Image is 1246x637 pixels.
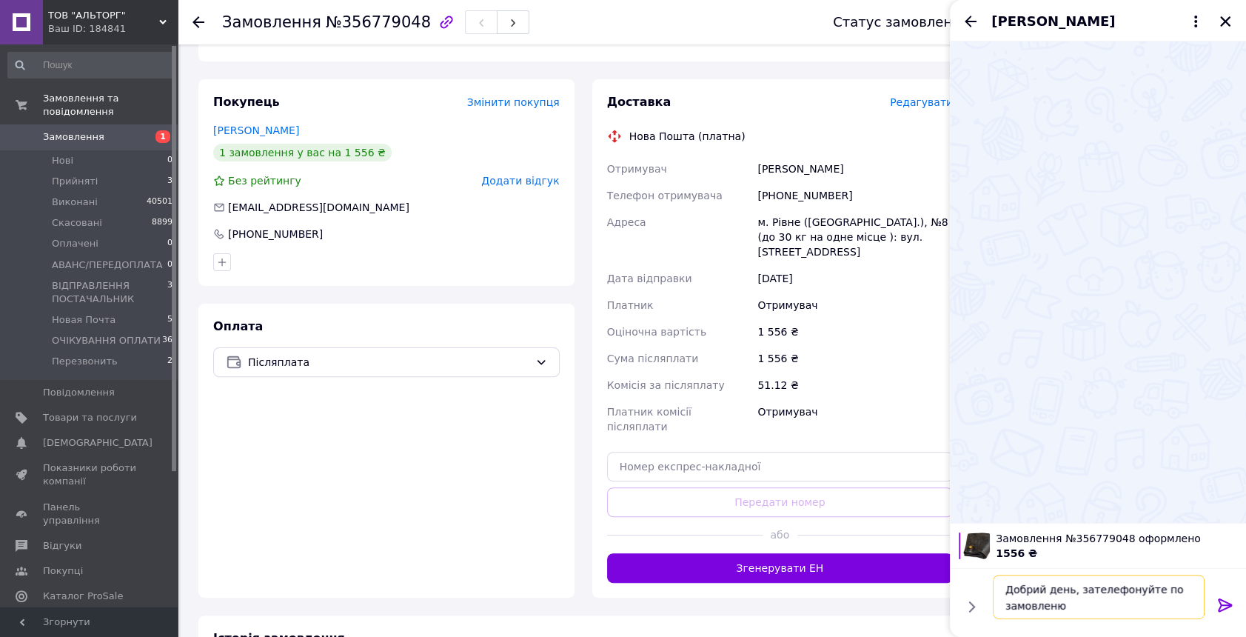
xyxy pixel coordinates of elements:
span: Каталог ProSale [43,590,123,603]
div: 1 556 ₴ [754,345,956,372]
span: Додати відгук [481,175,559,187]
span: ТОВ "АЛЬТОРГ" [48,9,159,22]
span: [DEMOGRAPHIC_DATA] [43,436,153,450]
span: Післяплата [248,354,529,370]
span: Замовлення №356779048 оформлено [996,531,1237,546]
div: Нова Пошта (платна) [626,129,749,144]
span: Товари та послуги [43,411,137,424]
span: 36 [162,334,173,347]
span: 0 [167,237,173,250]
span: Перезвонить [52,355,118,368]
span: [EMAIL_ADDRESS][DOMAIN_NAME] [228,201,409,213]
div: [DATE] [754,265,956,292]
span: Покупці [43,564,83,578]
div: Повернутися назад [192,15,204,30]
span: Новая Почта [52,313,115,327]
span: Адреса [607,216,646,228]
span: Відгуки [43,539,81,553]
span: Замовлення та повідомлення [43,92,178,119]
div: 1 556 ₴ [754,318,956,345]
span: Повідомлення [43,386,115,399]
button: [PERSON_NAME] [991,12,1205,31]
div: [PHONE_NUMBER] [754,182,956,209]
span: Оплата [213,319,263,333]
span: №356779048 [326,13,431,31]
textarea: Добрий день, зателефонуйте по замовленю [993,575,1205,619]
span: Дата відправки [607,273,692,284]
button: Закрити [1216,13,1234,30]
span: Покупець [213,95,280,109]
input: Пошук [7,52,174,79]
input: Номер експрес-накладної [607,452,954,481]
span: 3 [167,279,173,306]
span: Платник комісії післяплати [607,406,691,433]
span: Отримувач [607,163,667,175]
span: Виконані [52,196,98,209]
span: Платник [607,299,654,311]
button: Згенерувати ЕН [607,553,954,583]
span: ОЧІКУВАННЯ ОПЛАТИ [52,334,161,347]
span: [PERSON_NAME] [991,12,1115,31]
div: Ваш ID: 184841 [48,22,178,36]
span: Змінити покупця [467,96,560,108]
span: 3 [167,175,173,188]
span: 1556 ₴ [996,547,1037,559]
span: 0 [167,154,173,167]
span: Нові [52,154,73,167]
div: Статус замовлення [833,15,969,30]
div: [PHONE_NUMBER] [227,227,324,241]
button: Назад [962,13,979,30]
div: [PERSON_NAME] [754,156,956,182]
span: 40501 [147,196,173,209]
span: 0 [167,259,173,272]
span: Панель управління [43,501,137,527]
span: Телефон отримувача [607,190,723,201]
span: Редагувати [890,96,953,108]
span: Скасовані [52,216,102,230]
span: Оціночна вартість [607,326,706,338]
span: 2 [167,355,173,368]
span: Показники роботи компанії [43,461,137,488]
span: або [763,527,797,542]
span: 5 [167,313,173,327]
button: Показати кнопки [962,597,981,616]
span: ВІДПРАВЛЕННЯ ПОСТАЧАЛЬНИК [52,279,167,306]
span: Каталог ProSale: 92.74 ₴ [284,33,418,45]
span: Замовлення [43,130,104,144]
span: Без рейтингу [228,175,301,187]
span: Сума післяплати [607,353,699,364]
div: 51.12 ₴ [754,372,956,398]
div: м. Рівне ([GEOGRAPHIC_DATA].), №8 (до 30 кг на одне місце ): вул. [STREET_ADDRESS] [754,209,956,265]
span: Оплачені [52,237,98,250]
div: Отримувач [754,398,956,440]
span: 1 [155,130,170,143]
span: 8899 [152,216,173,230]
span: Замовлення [222,13,321,31]
a: [PERSON_NAME] [213,124,299,136]
img: 6665981150_w100_h100_kamera-8395-22-tr-218a.jpg [963,533,990,559]
div: Отримувач [754,292,956,318]
span: АВАНС/ПЕРЕДОПЛАТА [52,259,163,272]
span: Комісія за післяплату [607,379,725,391]
span: Доставка [607,95,671,109]
span: Прийняті [52,175,98,188]
div: 1 замовлення у вас на 1 556 ₴ [213,144,392,161]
